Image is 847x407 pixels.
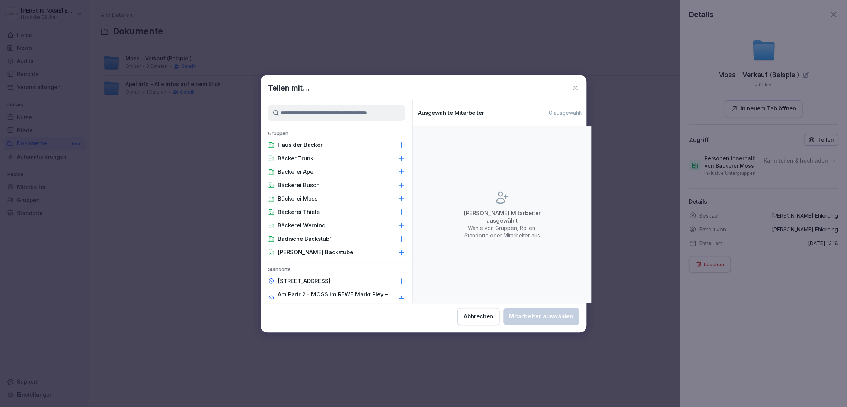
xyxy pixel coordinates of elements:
[278,155,313,162] p: Bäcker Trunk
[457,209,547,224] p: [PERSON_NAME] Mitarbeiter ausgewählt
[278,195,317,202] p: Bäckerei Moss
[278,168,315,176] p: Bäckerei Apel
[503,308,579,325] button: Mitarbeiter auswählen
[418,110,484,116] p: Ausgewählte Mitarbeiter
[457,224,547,239] p: Wähle von Gruppen, Rollen, Standorte oder Mitarbeiter aus
[268,82,309,94] h1: Teilen mit...
[457,308,499,325] button: Abbrechen
[261,266,412,274] p: Standorte
[278,141,323,149] p: Haus der Bäcker
[278,291,394,306] p: Am Parir 2 - MOSS im REWE Markt Pley – [GEOGRAPHIC_DATA]
[464,312,493,321] div: Abbrechen
[278,235,331,243] p: Badische Backstub'
[278,222,326,229] p: Bäckerei Werning
[278,208,320,216] p: Bäckerei Thiele
[278,249,353,256] p: [PERSON_NAME] Backstube
[261,130,412,138] p: Gruppen
[278,277,330,285] p: [STREET_ADDRESS]
[549,110,582,116] p: 0 ausgewählt
[278,182,320,189] p: Bäckerei Busch
[509,312,573,321] div: Mitarbeiter auswählen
